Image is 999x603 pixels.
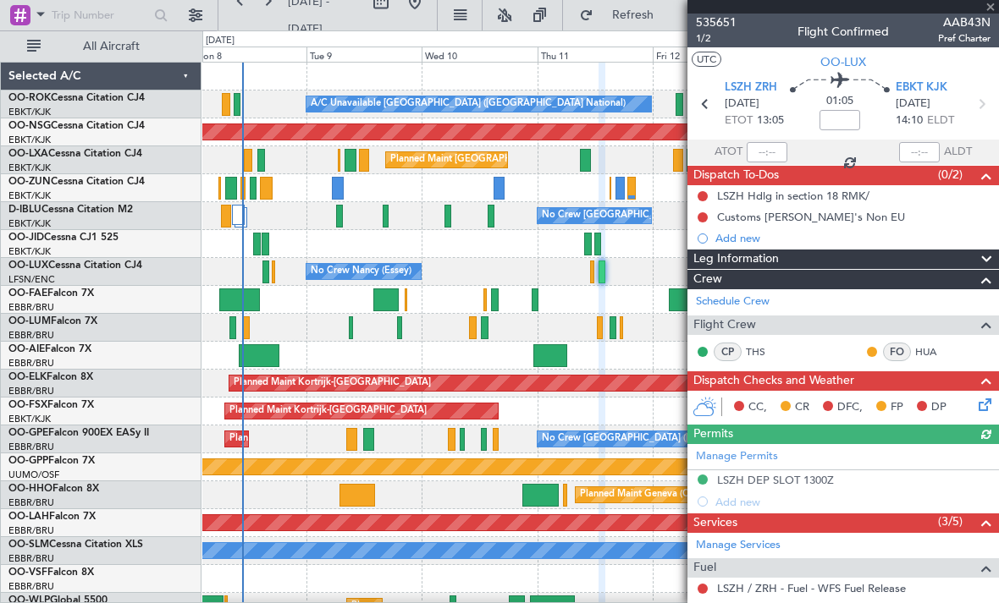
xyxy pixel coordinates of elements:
[8,540,143,550] a: OO-SLMCessna Citation XLS
[696,14,737,31] span: 535651
[896,112,923,129] span: 14:10
[8,428,48,438] span: OO-GPE
[715,231,991,245] div: Add new
[8,580,54,593] a: EBBR/BRU
[8,121,51,131] span: OO-NSG
[8,567,94,578] a: OO-VSFFalcon 8X
[8,400,47,410] span: OO-FSX
[725,112,753,129] span: ETOT
[52,3,149,28] input: Trip Number
[390,147,697,173] div: Planned Maint [GEOGRAPHIC_DATA] ([GEOGRAPHIC_DATA] National)
[8,484,52,494] span: OO-HHO
[938,513,963,530] span: (3/5)
[693,371,854,391] span: Dispatch Checks and Weather
[820,53,866,71] span: OO-LUX
[696,537,781,554] a: Manage Services
[8,189,51,202] a: EBKT/KJK
[931,399,947,416] span: DP
[206,34,235,48] div: [DATE]
[311,259,411,284] div: No Crew Nancy (Essey)
[538,47,653,62] div: Thu 11
[693,249,779,269] span: Leg Information
[8,134,51,146] a: EBKT/KJK
[938,166,963,184] span: (0/2)
[795,399,809,416] span: CR
[8,177,145,187] a: OO-ZUNCessna Citation CJ4
[891,399,903,416] span: FP
[715,144,742,161] span: ATOT
[422,47,537,62] div: Wed 10
[191,47,306,62] div: Mon 8
[8,205,133,215] a: D-IBLUCessna Citation M2
[597,9,668,21] span: Refresh
[696,31,737,46] span: 1/2
[717,189,869,203] div: LSZH Hdlg in section 18 RMK/
[8,552,54,565] a: EBBR/BRU
[8,512,49,522] span: OO-LAH
[306,47,422,62] div: Tue 9
[8,456,95,466] a: OO-GPPFalcon 7X
[8,177,51,187] span: OO-ZUN
[8,149,142,159] a: OO-LXACessna Citation CJ4
[693,558,716,578] span: Fuel
[714,343,742,361] div: CP
[8,400,94,410] a: OO-FSXFalcon 7X
[915,344,953,359] a: HUA
[8,217,51,230] a: EBKT/KJK
[234,370,431,396] div: Planned Maint Kortrijk-[GEOGRAPHIC_DATA]
[8,428,149,438] a: OO-GPEFalcon 900EX EASy II
[725,79,777,96] span: LSZH ZRH
[8,329,54,342] a: EBBR/BRU
[542,203,825,228] div: No Crew [GEOGRAPHIC_DATA] ([GEOGRAPHIC_DATA] National)
[798,23,889,41] div: Flight Confirmed
[717,581,906,595] a: LSZH / ZRH - Fuel - WFS Fuel Release
[580,482,720,507] div: Planned Maint Geneva (Cointrin)
[8,344,91,354] a: OO-AIEFalcon 7X
[8,496,54,509] a: EBBR/BRU
[8,121,145,131] a: OO-NSGCessna Citation CJ4
[8,106,51,118] a: EBKT/KJK
[8,233,44,243] span: OO-JID
[8,245,51,258] a: EBKT/KJK
[8,372,93,382] a: OO-ELKFalcon 8X
[8,93,51,103] span: OO-ROK
[8,205,41,215] span: D-IBLU
[938,14,991,31] span: AAB43N
[693,166,779,185] span: Dispatch To-Dos
[927,112,954,129] span: ELDT
[8,162,51,174] a: EBKT/KJK
[8,288,47,299] span: OO-FAE
[229,426,536,452] div: Planned Maint [GEOGRAPHIC_DATA] ([GEOGRAPHIC_DATA] National)
[692,52,721,67] button: UTC
[757,112,784,129] span: 13:05
[8,385,54,397] a: EBBR/BRU
[8,316,97,326] a: OO-LUMFalcon 7X
[748,399,767,416] span: CC,
[8,567,47,578] span: OO-VSF
[693,513,737,533] span: Services
[8,344,45,354] span: OO-AIE
[8,357,54,370] a: EBBR/BRU
[693,270,722,289] span: Crew
[8,484,99,494] a: OO-HHOFalcon 8X
[8,260,48,271] span: OO-LUX
[693,315,756,335] span: Flight Crew
[725,96,759,112] span: [DATE]
[8,540,49,550] span: OO-SLM
[19,33,184,60] button: All Aircraft
[8,413,51,425] a: EBKT/KJK
[8,149,48,159] span: OO-LXA
[8,512,96,522] a: OO-LAHFalcon 7X
[896,79,947,96] span: EBKT KJK
[8,469,59,481] a: UUMO/OSF
[571,2,673,29] button: Refresh
[883,343,911,361] div: FO
[8,372,47,382] span: OO-ELK
[837,399,863,416] span: DFC,
[896,96,930,112] span: [DATE]
[653,47,768,62] div: Fri 12
[8,456,48,466] span: OO-GPP
[542,426,825,452] div: No Crew [GEOGRAPHIC_DATA] ([GEOGRAPHIC_DATA] National)
[8,524,54,537] a: EBBR/BRU
[826,93,853,110] span: 01:05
